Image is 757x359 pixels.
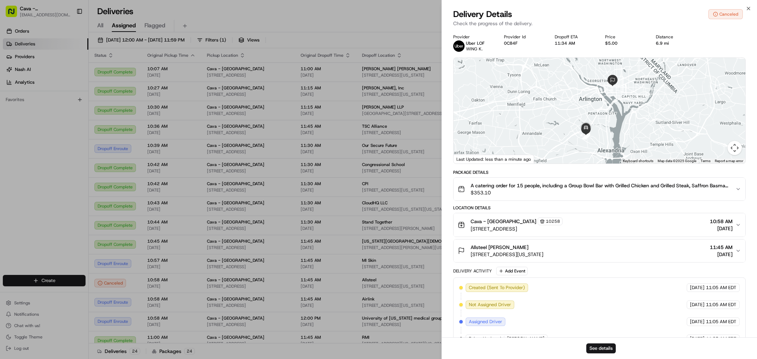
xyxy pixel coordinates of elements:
[455,154,479,164] a: Open this area in Google Maps (opens a new window)
[701,159,711,163] a: Terms
[454,239,745,262] button: Allsteel [PERSON_NAME][STREET_ADDRESS][US_STATE]11:45 AM[DATE]
[466,40,484,46] span: Uber LOF
[656,40,695,46] div: 6.9 mi
[471,189,730,196] span: $353.10
[453,9,512,20] span: Delivery Details
[706,319,736,325] span: 11:05 AM EDT
[546,219,560,224] span: 10258
[555,40,594,46] div: 11:34 AM
[706,285,736,291] span: 11:05 AM EDT
[453,268,492,274] div: Delivery Activity
[469,285,525,291] span: Created (Sent To Provider)
[453,170,746,175] div: Package Details
[710,225,733,232] span: [DATE]
[706,302,736,308] span: 11:05 AM EDT
[507,336,544,342] span: [PERSON_NAME]
[471,218,536,225] span: Cava - [GEOGRAPHIC_DATA]
[453,34,493,40] div: Provider
[656,34,695,40] div: Distance
[466,46,483,52] span: WING K.
[496,267,528,275] button: Add Event
[453,20,746,27] p: Check the progress of the delivery.
[715,159,743,163] a: Report a map error
[690,319,704,325] span: [DATE]
[706,336,736,342] span: 11:05 AM EDT
[690,302,704,308] span: [DATE]
[586,343,616,353] button: See details
[728,141,742,155] button: Map camera controls
[690,336,704,342] span: [DATE]
[605,40,644,46] div: $5.00
[710,218,733,225] span: 10:58 AM
[555,34,594,40] div: Dropoff ETA
[710,244,733,251] span: 11:45 AM
[471,225,563,232] span: [STREET_ADDRESS]
[453,40,465,52] img: uber-new-logo.jpeg
[471,182,730,189] span: A catering order for 15 people, including a Group Bowl Bar with Grilled Chicken and Grilled Steak...
[471,244,528,251] span: Allsteel [PERSON_NAME]
[453,205,746,211] div: Location Details
[708,9,743,19] button: Canceled
[454,178,745,200] button: A catering order for 15 people, including a Group Bowl Bar with Grilled Chicken and Grilled Steak...
[690,285,704,291] span: [DATE]
[582,131,590,139] div: 5
[469,336,501,342] span: Driver Updated
[623,159,653,164] button: Keyboard shortcuts
[504,40,517,46] button: 0C84F
[454,155,534,164] div: Last Updated: less than a minute ago
[504,34,543,40] div: Provider Id
[710,251,733,258] span: [DATE]
[469,319,502,325] span: Assigned Driver
[454,213,745,237] button: Cava - [GEOGRAPHIC_DATA]10258[STREET_ADDRESS]10:58 AM[DATE]
[471,251,543,258] span: [STREET_ADDRESS][US_STATE]
[455,154,479,164] img: Google
[605,34,644,40] div: Price
[469,302,511,308] span: Not Assigned Driver
[658,159,696,163] span: Map data ©2025 Google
